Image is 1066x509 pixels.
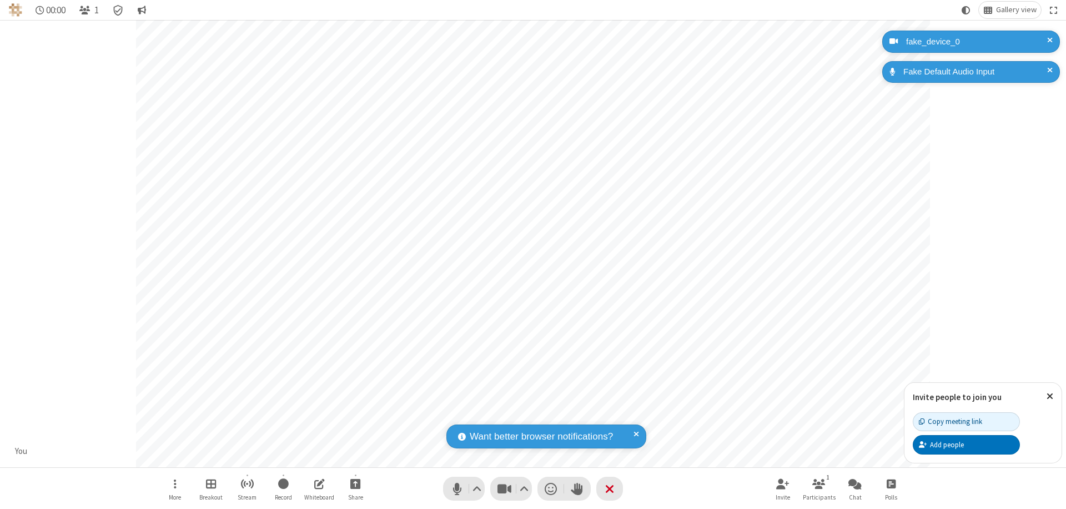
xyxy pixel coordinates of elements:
[537,477,564,501] button: Send a reaction
[979,2,1041,18] button: Change layout
[158,473,192,505] button: Open menu
[133,2,150,18] button: Conversation
[885,494,897,501] span: Polls
[913,412,1020,431] button: Copy meeting link
[596,477,623,501] button: End or leave meeting
[803,494,836,501] span: Participants
[31,2,71,18] div: Timer
[899,66,1052,78] div: Fake Default Audio Input
[230,473,264,505] button: Start streaming
[776,494,790,501] span: Invite
[902,36,1052,48] div: fake_device_0
[9,3,22,17] img: QA Selenium DO NOT DELETE OR CHANGE
[1038,383,1062,410] button: Close popover
[564,477,591,501] button: Raise hand
[823,472,833,482] div: 1
[443,477,485,501] button: Mute (⌘+Shift+A)
[913,392,1002,402] label: Invite people to join you
[108,2,129,18] div: Meeting details Encryption enabled
[913,435,1020,454] button: Add people
[303,473,336,505] button: Open shared whiteboard
[996,6,1037,14] span: Gallery view
[766,473,799,505] button: Invite participants (⌘+Shift+I)
[919,416,982,427] div: Copy meeting link
[348,494,363,501] span: Share
[266,473,300,505] button: Start recording
[1045,2,1062,18] button: Fullscreen
[470,477,485,501] button: Audio settings
[470,430,613,444] span: Want better browser notifications?
[194,473,228,505] button: Manage Breakout Rooms
[304,494,334,501] span: Whiteboard
[238,494,257,501] span: Stream
[46,5,66,16] span: 00:00
[849,494,862,501] span: Chat
[802,473,836,505] button: Open participant list
[169,494,181,501] span: More
[275,494,292,501] span: Record
[517,477,532,501] button: Video setting
[199,494,223,501] span: Breakout
[339,473,372,505] button: Start sharing
[94,5,99,16] span: 1
[874,473,908,505] button: Open poll
[838,473,872,505] button: Open chat
[957,2,975,18] button: Using system theme
[74,2,103,18] button: Open participant list
[11,445,32,458] div: You
[490,477,532,501] button: Stop video (⌘+Shift+V)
